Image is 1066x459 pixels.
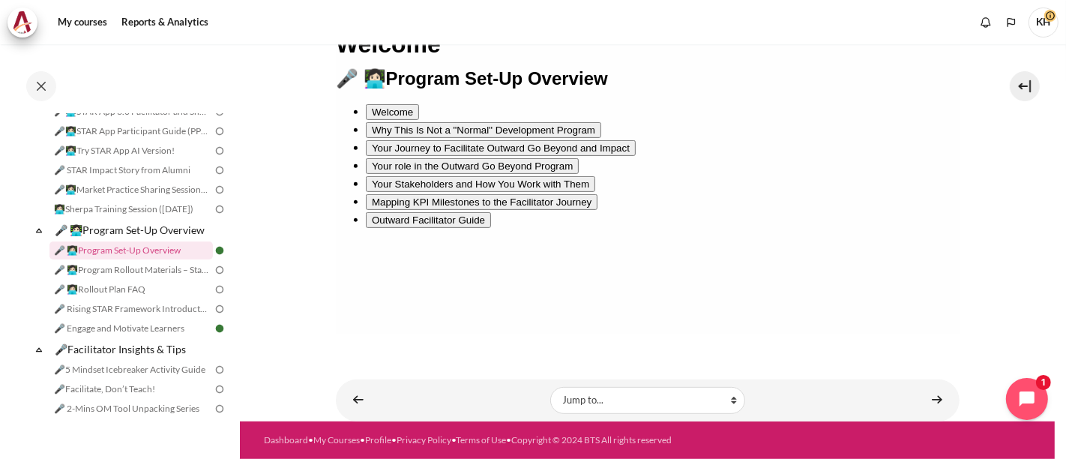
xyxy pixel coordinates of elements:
a: Architeck Architeck [7,7,45,37]
img: To do [213,124,226,138]
button: Languages [1000,11,1023,34]
a: 🎤 Rising STAR Framework Introduction [49,300,213,318]
img: To do [213,302,226,316]
a: ◄ 👩🏻‍💻Sherpa Training Session (11 Apr 25) [343,385,373,415]
a: 🎤 👩🏻‍💻Program Set-Up Overview [52,220,213,240]
a: My courses [52,7,112,37]
span: KH [1029,7,1059,37]
a: 🎤 👩🏻‍💻Program Set-Up Overview [49,241,213,259]
a: Reports & Analytics [116,7,214,37]
img: To do [213,144,226,157]
a: 🎤Facilitate, Don’t Teach! [49,380,213,398]
a: 🎤 👩🏻‍💻Program Rollout Materials – Starter Kit [49,261,213,279]
img: To do [213,202,226,216]
a: Profile [365,434,391,445]
a: User menu [1029,7,1059,37]
a: 🎤👩🏻‍💻Try STAR App AI Version! [49,142,213,160]
img: Architeck [12,11,33,34]
a: 🎤👩🏻‍💻STAR App Participant Guide (PPT) [49,122,213,140]
a: 🎤👩🏻‍💻Market Practice Sharing Session ([DATE]) [49,181,213,199]
img: To do [213,183,226,196]
span: Collapse [31,342,46,357]
img: To do [213,382,226,396]
a: 🎤 2-Mins OM Tool Unpacking Series [49,400,213,418]
div: • • • • • [264,433,681,447]
a: Dashboard [264,434,308,445]
img: To do [213,263,226,277]
a: Copyright © 2024 BTS All rights reserved [511,434,672,445]
a: 🎤Facilitator Insights & Tips [52,339,213,359]
img: Done [213,322,226,335]
img: Done [213,244,226,257]
a: 👩🏻‍💻Sherpa Training Session ([DATE]) [49,200,213,218]
a: 🎤5 Mindset Icebreaker Activity Guide [49,361,213,379]
img: To do [213,402,226,415]
img: To do [213,283,226,296]
a: 🎤 👩🏻‍💻Rollout Plan FAQ [49,280,213,298]
span: Collapse [31,223,46,238]
img: To do [213,363,226,376]
a: Terms of Use [456,434,506,445]
a: 🎤 STAR Impact Story from Alumni [49,161,213,179]
a: 🎤 👩🏻‍💻Program Rollout Materials – Starter Kit ► [922,385,952,415]
a: 🎤 Engage and Motivate Learners [49,319,213,337]
img: To do [213,163,226,177]
a: My Courses [313,434,360,445]
a: Privacy Policy [397,434,451,445]
div: Show notification window with no new notifications [975,11,997,34]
